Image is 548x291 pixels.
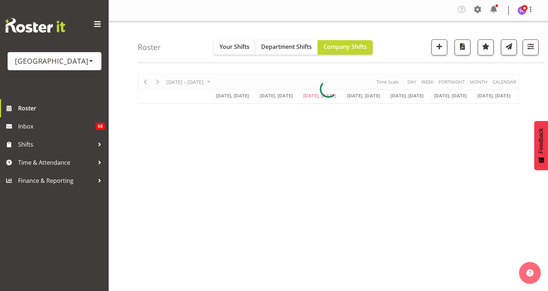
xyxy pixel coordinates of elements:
span: Your Shifts [219,43,250,51]
span: Roster [18,103,105,114]
span: Feedback [538,128,544,153]
button: Your Shifts [214,40,255,55]
span: Inbox [18,121,96,132]
button: Feedback - Show survey [534,121,548,170]
h4: Roster [138,43,161,51]
img: stephen-cook564.jpg [518,6,526,15]
img: help-xxl-2.png [526,269,534,277]
button: Highlight an important date within the roster. [478,39,494,55]
span: Shifts [18,139,94,150]
div: [GEOGRAPHIC_DATA] [15,56,94,67]
span: Finance & Reporting [18,175,94,186]
button: Add a new shift [431,39,447,55]
img: Rosterit website logo [5,18,65,33]
span: Time & Attendance [18,157,94,168]
button: Filter Shifts [523,39,539,55]
span: Department Shifts [261,43,312,51]
button: Download a PDF of the roster according to the set date range. [455,39,470,55]
button: Send a list of all shifts for the selected filtered period to all rostered employees. [501,39,517,55]
span: Company Shifts [323,43,367,51]
button: Department Shifts [255,40,318,55]
button: Company Shifts [318,40,373,55]
span: 68 [96,123,105,130]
